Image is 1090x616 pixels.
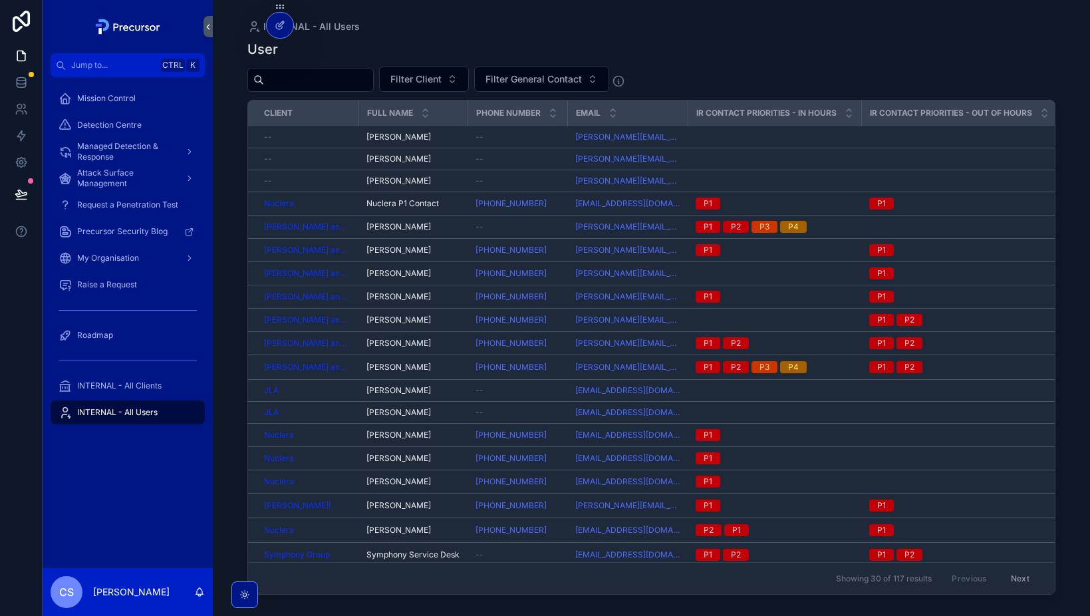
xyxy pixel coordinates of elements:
[476,385,483,396] span: --
[264,338,350,349] a: [PERSON_NAME] and Sons
[51,166,205,190] a: Attack Surface Management
[77,330,113,341] span: Roadmap
[264,407,279,418] a: JLA
[264,500,350,511] a: [PERSON_NAME]!
[51,86,205,110] a: Mission Control
[366,362,431,373] span: [PERSON_NAME]
[93,585,170,599] p: [PERSON_NAME]
[264,362,350,373] a: [PERSON_NAME] and Sons
[476,154,559,164] a: --
[77,200,178,210] span: Request a Penetration Test
[575,338,680,349] a: [PERSON_NAME][EMAIL_ADDRESS][PERSON_NAME][DOMAIN_NAME]
[869,337,1049,349] a: P1P2
[77,168,174,189] span: Attack Surface Management
[264,476,294,487] a: Nuclera
[264,291,350,302] a: [PERSON_NAME] and Sons
[366,245,431,255] span: [PERSON_NAME]
[869,361,1049,373] a: P1P2
[575,407,680,418] a: [EMAIL_ADDRESS][DOMAIN_NAME]
[366,525,460,536] a: [PERSON_NAME]
[366,222,431,232] span: [PERSON_NAME]
[575,176,680,186] a: [PERSON_NAME][EMAIL_ADDRESS][PERSON_NAME][DOMAIN_NAME]
[77,381,162,391] span: INTERNAL - All Clients
[696,524,853,536] a: P2P1
[476,500,559,511] a: [PHONE_NUMBER]
[575,154,680,164] a: [PERSON_NAME][EMAIL_ADDRESS][PERSON_NAME][DOMAIN_NAME]
[366,453,460,464] a: [PERSON_NAME]
[476,549,559,560] a: --
[575,198,680,209] a: [EMAIL_ADDRESS][DOMAIN_NAME]
[476,315,547,325] a: [PHONE_NUMBER]
[366,132,460,142] a: [PERSON_NAME]
[366,549,460,560] span: Symphony Service Desk
[575,362,680,373] a: [PERSON_NAME][EMAIL_ADDRESS][PERSON_NAME][DOMAIN_NAME]
[575,291,680,302] a: [PERSON_NAME][EMAIL_ADDRESS][DOMAIN_NAME]
[696,244,853,256] a: P1
[869,198,1049,210] a: P1
[264,385,350,396] a: JLA
[264,132,272,142] span: --
[366,430,460,440] a: [PERSON_NAME]
[877,337,886,349] div: P1
[704,524,714,536] div: P2
[704,221,712,233] div: P1
[485,73,582,86] span: Filter General Contact
[51,273,205,297] a: Raise a Request
[575,222,680,232] a: [PERSON_NAME][EMAIL_ADDRESS][PERSON_NAME][DOMAIN_NAME]
[476,176,559,186] a: --
[264,407,350,418] a: JLA
[476,385,559,396] a: --
[759,221,769,233] div: P3
[71,60,156,71] span: Jump to...
[77,93,136,104] span: Mission Control
[575,245,680,255] a: [PERSON_NAME][EMAIL_ADDRESS][DOMAIN_NAME]
[476,407,559,418] a: --
[836,573,932,584] span: Showing 30 of 117 results
[575,268,680,279] a: [PERSON_NAME][EMAIL_ADDRESS][PERSON_NAME][DOMAIN_NAME]
[704,198,712,210] div: P1
[77,407,158,418] span: INTERNAL - All Users
[575,476,680,487] a: [EMAIL_ADDRESS][DOMAIN_NAME]
[476,198,547,209] a: [PHONE_NUMBER]
[476,500,547,511] a: [PHONE_NUMBER]
[732,524,741,536] div: P1
[704,500,712,512] div: P1
[367,108,413,118] span: Full Name
[366,154,460,164] a: [PERSON_NAME]
[264,268,350,279] span: [PERSON_NAME] and Sons
[731,221,741,233] div: P2
[77,141,174,162] span: Managed Detection & Response
[904,361,914,373] div: P2
[476,291,547,302] a: [PHONE_NUMBER]
[51,400,205,424] a: INTERNAL - All Users
[904,314,914,326] div: P2
[264,315,350,325] a: [PERSON_NAME] and Sons
[51,53,205,77] button: Jump to...CtrlK
[264,222,350,232] a: [PERSON_NAME] and Sons
[575,500,680,511] a: [PERSON_NAME][EMAIL_ADDRESS][PERSON_NAME][DOMAIN_NAME]
[575,549,680,560] a: [EMAIL_ADDRESS][DOMAIN_NAME]
[366,338,431,349] span: [PERSON_NAME]
[476,132,559,142] a: --
[264,525,294,536] span: Nuclera
[264,198,294,209] a: Nuclera
[77,226,168,237] span: Precursor Security Blog
[366,476,431,487] span: [PERSON_NAME]
[696,221,853,233] a: P1P2P3P4
[877,198,886,210] div: P1
[366,268,460,279] a: [PERSON_NAME]
[264,549,330,560] a: Symphony Group
[264,430,294,440] span: Nuclera
[264,476,350,487] a: Nuclera
[264,385,279,396] a: JLA
[904,337,914,349] div: P2
[575,453,680,464] a: [EMAIL_ADDRESS][DOMAIN_NAME]
[366,385,460,396] a: [PERSON_NAME]
[77,253,139,263] span: My Organisation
